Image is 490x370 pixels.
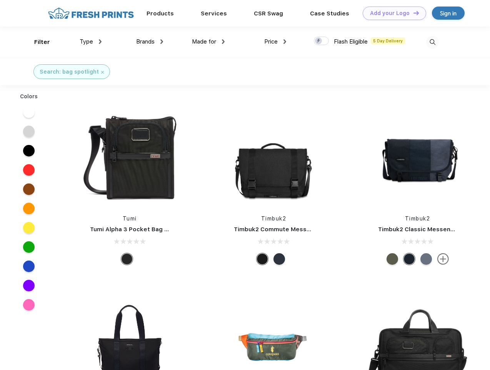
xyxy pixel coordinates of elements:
[283,39,286,44] img: dropdown.png
[192,38,216,45] span: Made for
[367,104,469,207] img: func=resize&h=266
[160,39,163,44] img: dropdown.png
[46,7,136,20] img: fo%20logo%202.webp
[78,104,181,207] img: func=resize&h=266
[222,104,325,207] img: func=resize&h=266
[147,10,174,17] a: Products
[432,7,465,20] a: Sign in
[257,253,268,265] div: Eco Black
[420,253,432,265] div: Eco Lightbeam
[370,10,410,17] div: Add your Logo
[234,226,337,233] a: Timbuk2 Commute Messenger Bag
[101,71,104,74] img: filter_cancel.svg
[273,253,285,265] div: Eco Nautical
[403,253,415,265] div: Eco Monsoon
[440,9,457,18] div: Sign in
[261,215,287,222] a: Timbuk2
[90,226,180,233] a: Tumi Alpha 3 Pocket Bag Small
[123,215,137,222] a: Tumi
[222,39,225,44] img: dropdown.png
[14,92,44,101] div: Colors
[40,68,99,76] div: Search: bag spotlight
[405,215,430,222] a: Timbuk2
[426,36,439,49] img: desktop_search.svg
[99,39,102,44] img: dropdown.png
[136,38,155,45] span: Brands
[378,226,473,233] a: Timbuk2 Classic Messenger Bag
[413,11,419,15] img: DT
[334,38,368,45] span: Flash Eligible
[387,253,398,265] div: Eco Army
[264,38,278,45] span: Price
[121,253,133,265] div: Black
[80,38,93,45] span: Type
[34,38,50,47] div: Filter
[437,253,449,265] img: more.svg
[371,37,405,44] span: 5 Day Delivery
